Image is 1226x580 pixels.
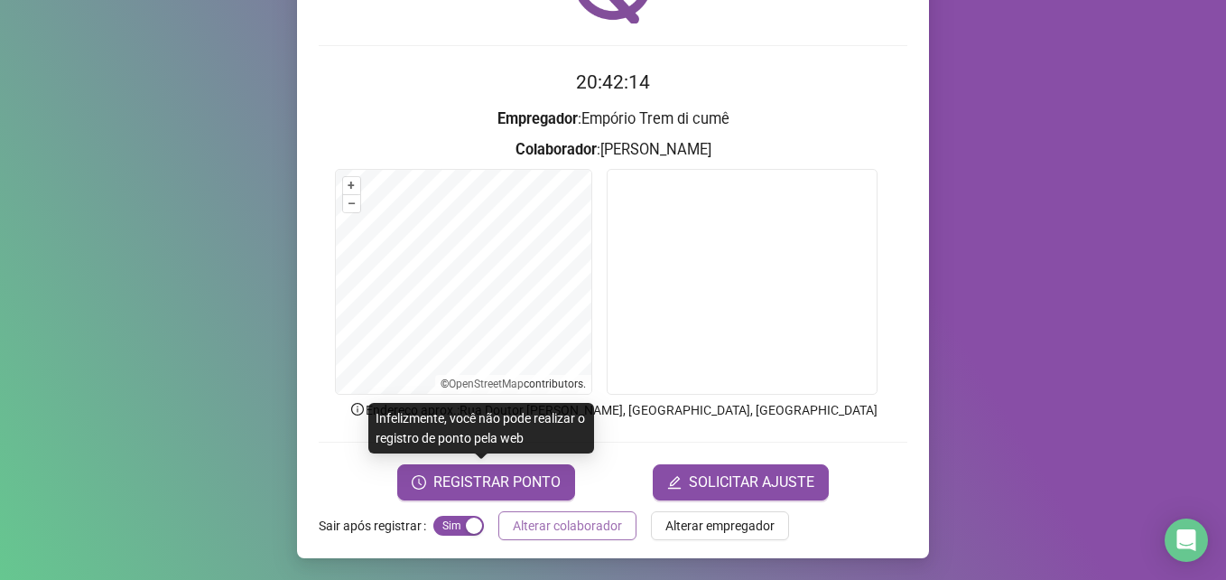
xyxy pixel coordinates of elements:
[412,475,426,490] span: clock-circle
[441,378,586,390] li: © contributors.
[319,400,907,420] p: Endereço aprox. : Rua Doutor [PERSON_NAME], [GEOGRAPHIC_DATA], [GEOGRAPHIC_DATA]
[319,511,433,540] label: Sair após registrar
[513,516,622,536] span: Alterar colaborador
[665,516,775,536] span: Alterar empregador
[343,195,360,212] button: –
[653,464,829,500] button: editSOLICITAR AJUSTE
[397,464,575,500] button: REGISTRAR PONTO
[689,472,814,493] span: SOLICITAR AJUSTE
[1165,519,1208,562] div: Open Intercom Messenger
[651,511,789,540] button: Alterar empregador
[349,401,366,417] span: info-circle
[343,177,360,194] button: +
[498,511,636,540] button: Alterar colaborador
[433,472,561,493] span: REGISTRAR PONTO
[515,141,597,158] strong: Colaborador
[449,378,524,390] a: OpenStreetMap
[667,475,682,490] span: edit
[319,108,907,131] h3: : Empório Trem di cumê
[319,138,907,162] h3: : [PERSON_NAME]
[368,403,594,454] div: Infelizmente, você não pode realizar o registro de ponto pela web
[576,71,650,93] time: 20:42:14
[497,110,578,127] strong: Empregador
